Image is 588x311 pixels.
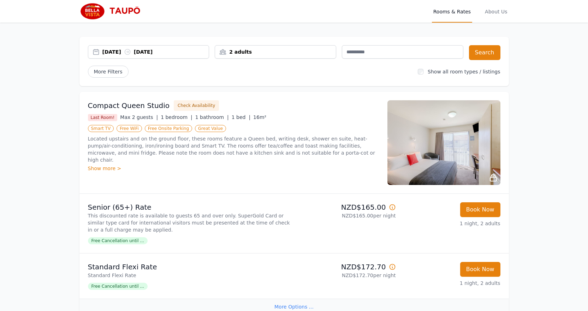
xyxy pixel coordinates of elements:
[297,202,396,212] p: NZD$165.00
[253,114,266,120] span: 16m²
[88,262,291,272] p: Standard Flexi Rate
[88,237,148,244] span: Free Cancellation until ...
[428,69,500,74] label: Show all room types / listings
[102,48,209,55] div: [DATE] [DATE]
[88,272,291,279] p: Standard Flexi Rate
[469,45,500,60] button: Search
[88,165,379,172] div: Show more >
[79,3,147,20] img: Bella Vista Taupo
[460,262,500,277] button: Book Now
[88,212,291,233] p: This discounted rate is available to guests 65 and over only. SuperGold Card or similar type card...
[297,262,396,272] p: NZD$172.70
[402,280,500,287] p: 1 night, 2 adults
[215,48,336,55] div: 2 adults
[88,202,291,212] p: Senior (65+) Rate
[161,114,192,120] span: 1 bedroom |
[88,66,129,78] span: More Filters
[88,101,170,110] h3: Compact Queen Studio
[117,125,142,132] span: Free WiFi
[195,114,229,120] span: 1 bathroom |
[195,125,226,132] span: Great Value
[174,100,219,111] button: Check Availability
[88,135,379,163] p: Located upstairs and on the ground floor, these rooms feature a Queen bed, writing desk, shower e...
[88,283,148,290] span: Free Cancellation until ...
[232,114,250,120] span: 1 bed |
[402,220,500,227] p: 1 night, 2 adults
[120,114,158,120] span: Max 2 guests |
[88,114,118,121] span: Last Room!
[297,212,396,219] p: NZD$165.00 per night
[460,202,500,217] button: Book Now
[88,125,114,132] span: Smart TV
[145,125,192,132] span: Free Onsite Parking
[297,272,396,279] p: NZD$172.70 per night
